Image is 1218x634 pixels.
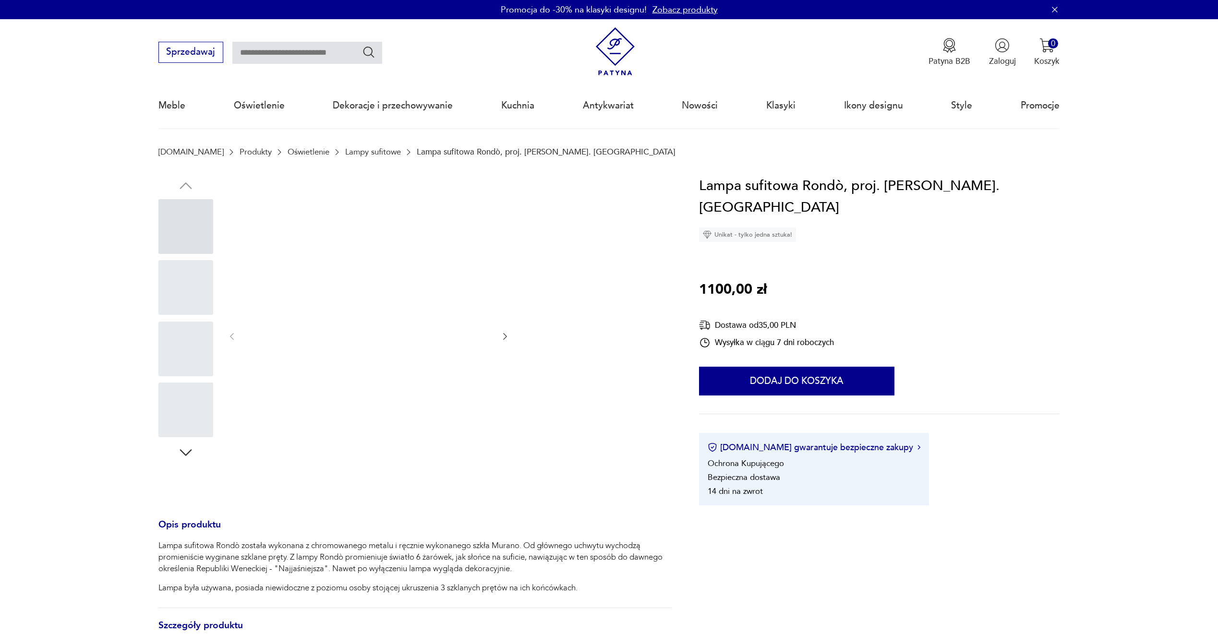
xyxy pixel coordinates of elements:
img: Ikona medalu [942,38,957,53]
a: Sprzedawaj [158,49,223,57]
img: Ikona koszyka [1039,38,1054,53]
a: Style [951,84,972,128]
li: 14 dni na zwrot [708,486,763,497]
p: Promocja do -30% na klasyki designu! [501,4,647,16]
img: Zdjęcie produktu Lampa sufitowa Rondò, proj. Patrizia Volpato. Włochy [248,175,489,496]
button: Zaloguj [989,38,1016,67]
img: Ikona certyfikatu [708,443,717,452]
div: Unikat - tylko jedna sztuka! [699,227,796,242]
p: Zaloguj [989,56,1016,67]
a: Meble [158,84,185,128]
a: Kuchnia [501,84,534,128]
div: Wysyłka w ciągu 7 dni roboczych [699,337,834,348]
h3: Opis produktu [158,521,672,540]
h1: Lampa sufitowa Rondò, proj. [PERSON_NAME]. [GEOGRAPHIC_DATA] [699,175,1060,219]
li: Ochrona Kupującego [708,458,784,469]
img: Ikona dostawy [699,319,711,331]
button: 0Koszyk [1034,38,1060,67]
a: Klasyki [766,84,796,128]
a: Produkty [240,147,272,156]
a: Oświetlenie [234,84,285,128]
button: Dodaj do koszyka [699,367,894,395]
img: Ikona diamentu [703,230,712,239]
a: Ikona medaluPatyna B2B [929,38,970,67]
p: 1100,00 zł [699,279,767,301]
p: Lampa sufitowa Rondò została wykonana z chromowanego metalu i ręcznie wykonanego szkła Murano. Od... [158,540,672,574]
button: Szukaj [362,45,376,59]
a: Lampy sufitowe [345,147,401,156]
a: Nowości [682,84,718,128]
a: Dekoracje i przechowywanie [333,84,453,128]
a: Antykwariat [583,84,634,128]
p: Patyna B2B [929,56,970,67]
div: Dostawa od 35,00 PLN [699,319,834,331]
img: Ikonka użytkownika [995,38,1010,53]
div: 0 [1048,38,1058,48]
a: [DOMAIN_NAME] [158,147,224,156]
button: [DOMAIN_NAME] gwarantuje bezpieczne zakupy [708,442,920,454]
p: Lampa była używana, posiada niewidoczne z poziomu osoby stojącej ukruszenia 3 szklanych prętów na... [158,582,672,594]
button: Patyna B2B [929,38,970,67]
button: Sprzedawaj [158,42,223,63]
a: Zobacz produkty [652,4,718,16]
p: Koszyk [1034,56,1060,67]
img: Ikona strzałki w prawo [917,445,920,450]
a: Promocje [1021,84,1060,128]
a: Ikony designu [844,84,903,128]
a: Oświetlenie [288,147,329,156]
img: Patyna - sklep z meblami i dekoracjami vintage [591,27,639,76]
li: Bezpieczna dostawa [708,472,780,483]
p: Lampa sufitowa Rondò, proj. [PERSON_NAME]. [GEOGRAPHIC_DATA] [417,147,675,156]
